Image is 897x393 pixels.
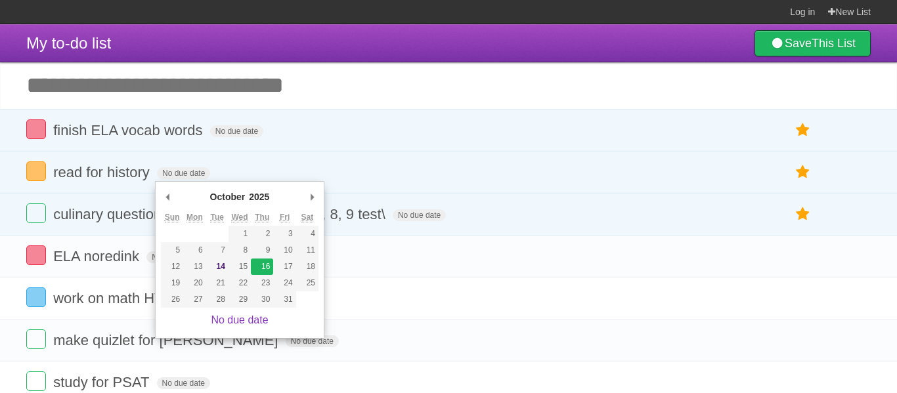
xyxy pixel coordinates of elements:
[280,213,290,222] abbr: Friday
[26,245,46,265] label: Done
[26,287,46,307] label: Done
[206,291,229,308] button: 28
[26,371,46,391] label: Done
[186,213,203,222] abbr: Monday
[791,203,816,225] label: Star task
[273,226,295,242] button: 3
[183,275,206,291] button: 20
[247,187,271,207] div: 2025
[53,290,196,306] span: work on math HW 2.2
[53,332,281,348] span: make quizlet for [PERSON_NAME]
[206,259,229,275] button: 14
[251,291,273,308] button: 30
[229,226,251,242] button: 1
[286,335,339,347] span: No due date
[296,226,318,242] button: 4
[157,377,210,389] span: No due date
[296,275,318,291] button: 25
[208,187,248,207] div: October
[301,213,314,222] abbr: Saturday
[183,242,206,259] button: 6
[206,242,229,259] button: 7
[229,259,251,275] button: 15
[791,119,816,141] label: Star task
[53,248,142,264] span: ELA noredink
[53,374,152,390] span: study for PSAT
[161,242,183,259] button: 5
[273,242,295,259] button: 10
[251,226,273,242] button: 2
[210,213,223,222] abbr: Tuesday
[255,213,269,222] abbr: Thursday
[206,275,229,291] button: 21
[211,314,268,325] a: No due date
[161,275,183,291] button: 19
[296,242,318,259] button: 11
[161,187,174,207] button: Previous Month
[53,164,153,180] span: read for history
[26,203,46,223] label: Done
[296,259,318,275] button: 18
[812,37,856,50] b: This List
[165,213,180,222] abbr: Sunday
[755,30,871,56] a: SaveThis List
[161,259,183,275] button: 12
[26,119,46,139] label: Done
[146,251,200,263] span: No due date
[251,275,273,291] button: 23
[229,275,251,291] button: 22
[229,242,251,259] button: 8
[157,167,210,179] span: No due date
[229,291,251,308] button: 29
[210,125,263,137] span: No due date
[183,259,206,275] button: 13
[273,259,295,275] button: 17
[26,161,46,181] label: Done
[183,291,206,308] button: 27
[53,206,389,222] : culinary questions + make Quizlet for ch 7, 8, 9 test\
[791,161,816,183] label: Star task
[251,242,273,259] button: 9
[273,275,295,291] button: 24
[305,187,318,207] button: Next Month
[26,34,111,52] span: My to-do list
[251,259,273,275] button: 16
[161,291,183,308] button: 26
[231,213,248,222] abbr: Wednesday
[393,209,446,221] span: No due date
[53,122,206,138] span: finish ELA vocab words
[273,291,295,308] button: 31
[26,329,46,349] label: Done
